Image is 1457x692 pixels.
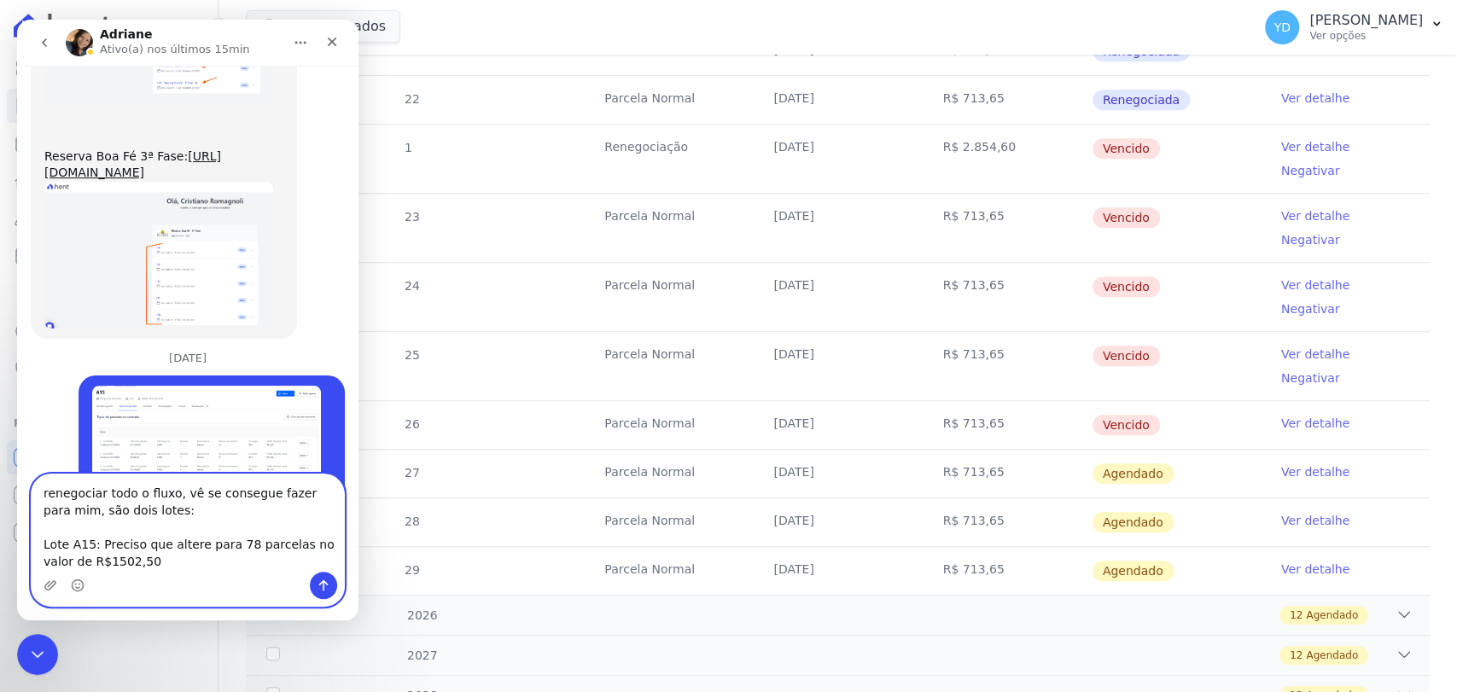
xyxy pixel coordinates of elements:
[14,356,328,571] div: YRIS diz…
[1281,276,1349,294] a: Ver detalhe
[1281,207,1349,224] a: Ver detalhe
[1251,3,1457,51] button: YD [PERSON_NAME] Ver opções
[1290,608,1303,623] span: 12
[7,201,211,236] a: Clientes
[753,401,922,449] td: [DATE]
[54,559,67,573] button: Seletor de emoji
[403,348,420,362] span: 25
[1281,371,1340,385] a: Negativar
[246,10,400,43] button: 4 selecionados
[7,478,211,512] a: Conta Hent
[1281,164,1340,177] a: Negativar
[1093,138,1160,159] span: Vencido
[403,515,420,528] span: 28
[923,263,1092,331] td: R$ 713,65
[584,332,753,400] td: Parcela Normal
[923,401,1092,449] td: R$ 713,65
[584,498,753,546] td: Parcela Normal
[753,332,922,400] td: [DATE]
[584,263,753,331] td: Parcela Normal
[584,547,753,595] td: Parcela Normal
[1290,648,1303,663] span: 12
[753,547,922,595] td: [DATE]
[753,498,922,546] td: [DATE]
[403,92,420,106] span: 22
[7,276,211,311] a: Transferências
[923,547,1092,595] td: R$ 713,65
[1281,346,1349,363] a: Ver detalhe
[1273,21,1290,33] span: YD
[7,51,211,85] a: Visão Geral
[267,7,300,39] button: Início
[7,314,211,348] a: Crédito
[753,76,922,124] td: [DATE]
[1093,90,1190,110] span: Renegociada
[1093,276,1160,297] span: Vencido
[1306,608,1358,623] span: Agendado
[923,76,1092,124] td: R$ 713,65
[753,125,922,193] td: [DATE]
[923,194,1092,262] td: R$ 713,65
[17,20,358,620] iframe: Intercom live chat
[14,333,328,356] div: [DATE]
[27,95,266,161] div: Reserva Boa Fé 3ª Fase:
[403,466,420,480] span: 27
[1309,12,1423,29] p: [PERSON_NAME]
[1281,90,1349,107] a: Ver detalhe
[7,352,211,386] a: Negativação
[584,125,753,193] td: Renegociação
[1306,648,1358,663] span: Agendado
[1281,512,1349,529] a: Ver detalhe
[403,417,420,431] span: 26
[7,89,211,123] a: Contratos
[7,440,211,474] a: Recebíveis
[403,141,412,154] span: 1
[584,194,753,262] td: Parcela Normal
[1281,463,1349,480] a: Ver detalhe
[923,332,1092,400] td: R$ 713,65
[293,552,320,579] button: Enviar mensagem…
[1281,561,1349,578] a: Ver detalhe
[1093,463,1174,484] span: Agendado
[300,7,330,38] div: Fechar
[584,450,753,497] td: Parcela Normal
[403,210,420,224] span: 23
[403,563,420,577] span: 29
[7,126,211,160] a: Parcelas
[17,634,58,675] iframe: Intercom live chat
[923,125,1092,193] td: R$ 2.854,60
[753,263,922,331] td: [DATE]
[923,450,1092,497] td: R$ 713,65
[584,401,753,449] td: Parcela Normal
[1093,415,1160,435] span: Vencido
[1309,29,1423,43] p: Ver opções
[753,450,922,497] td: [DATE]
[923,498,1092,546] td: R$ 713,65
[1093,207,1160,228] span: Vencido
[1281,233,1340,247] a: Negativar
[7,164,211,198] a: Lotes
[584,76,753,124] td: Parcela Normal
[1281,415,1349,432] a: Ver detalhe
[83,21,233,38] p: Ativo(a) nos últimos 15min
[7,239,211,273] a: Minha Carteira
[15,455,327,552] textarea: Envie uma mensagem...
[753,194,922,262] td: [DATE]
[14,413,204,433] div: Plataformas
[1093,512,1174,532] span: Agendado
[1281,138,1349,155] a: Ver detalhe
[26,559,40,573] button: Carregar anexo
[1281,302,1340,316] a: Negativar
[1093,561,1174,581] span: Agendado
[403,279,420,293] span: 24
[1093,346,1160,366] span: Vencido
